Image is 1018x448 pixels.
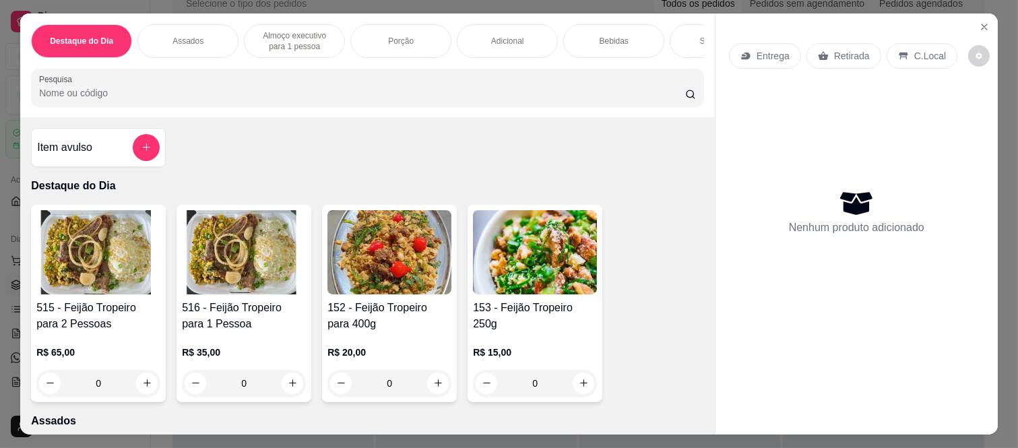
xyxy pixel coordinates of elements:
p: Almoço executivo para 1 pessoa [255,30,333,52]
h4: 152 - Feijão Tropeiro para 400g [327,300,451,332]
p: Adicional [491,36,524,46]
h4: 516 - Feijão Tropeiro para 1 Pessoa [182,300,306,332]
button: decrease-product-quantity [330,373,352,394]
p: R$ 15,00 [473,346,597,359]
button: increase-product-quantity [573,373,594,394]
button: decrease-product-quantity [476,373,497,394]
button: add-separate-item [133,134,160,161]
p: R$ 65,00 [36,346,160,359]
img: product-image [36,210,160,294]
p: Entrega [757,49,790,63]
img: product-image [327,210,451,294]
h4: 153 - Feijão Tropeiro 250g [473,300,597,332]
img: product-image [182,210,306,294]
p: C.Local [914,49,946,63]
button: decrease-product-quantity [968,45,990,67]
p: Nenhum produto adicionado [789,220,924,236]
button: increase-product-quantity [427,373,449,394]
h4: 515 - Feijão Tropeiro para 2 Pessoas [36,300,160,332]
img: product-image [473,210,597,294]
p: Destaque do Dia [50,36,113,46]
p: Assados [172,36,203,46]
button: Close [974,16,995,38]
p: R$ 20,00 [327,346,451,359]
p: R$ 35,00 [182,346,306,359]
p: Bebidas [600,36,629,46]
p: Assados [31,413,704,429]
p: Destaque do Dia [31,178,704,194]
label: Pesquisa [39,73,77,85]
p: Porção [388,36,414,46]
p: Sobremesa [700,36,741,46]
p: Retirada [834,49,870,63]
h4: Item avulso [37,139,92,156]
input: Pesquisa [39,86,685,100]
